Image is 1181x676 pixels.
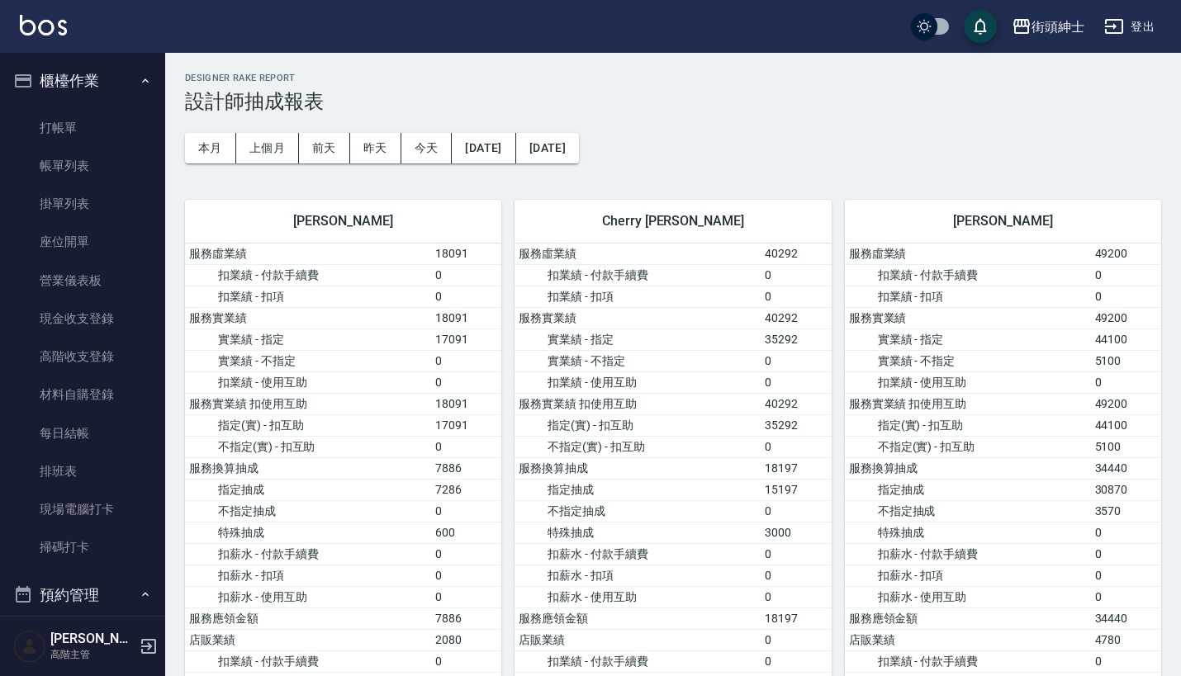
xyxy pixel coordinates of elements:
td: 3570 [1091,500,1161,522]
td: 指定(實) - 扣互助 [845,414,1091,436]
button: 櫃檯作業 [7,59,159,102]
td: 0 [1091,522,1161,543]
td: 0 [761,629,831,650]
td: 2080 [431,629,501,650]
td: 44100 [1091,414,1161,436]
td: 店販業績 [185,629,431,650]
td: 服務虛業績 [845,243,1091,265]
td: 服務實業績 扣使用互助 [185,393,431,414]
h3: 設計師抽成報表 [185,90,1161,113]
td: 服務換算抽成 [515,457,761,479]
td: 扣業績 - 付款手續費 [845,650,1091,672]
td: 服務應領金額 [185,607,431,629]
a: 掃碼打卡 [7,528,159,566]
td: 0 [761,264,831,286]
td: 0 [431,543,501,565]
td: 實業績 - 不指定 [185,350,431,371]
td: 扣業績 - 付款手續費 [515,264,761,286]
td: 0 [761,565,831,586]
td: 實業績 - 不指定 [845,350,1091,371]
td: 600 [431,522,501,543]
td: 0 [431,586,501,607]
div: 街頭紳士 [1032,17,1084,37]
td: 0 [431,500,501,522]
a: 打帳單 [7,109,159,147]
td: 5100 [1091,436,1161,457]
td: 服務實業績 [185,307,431,329]
td: 17091 [431,414,501,436]
td: 店販業績 [845,629,1091,650]
td: 指定抽成 [515,479,761,500]
button: 今天 [401,133,453,163]
td: 特殊抽成 [185,522,431,543]
td: 服務虛業績 [515,243,761,265]
td: 0 [761,286,831,307]
td: 49200 [1091,243,1161,265]
button: 登出 [1098,12,1161,42]
td: 指定抽成 [185,479,431,500]
td: 35292 [761,414,831,436]
td: 實業績 - 指定 [515,329,761,350]
td: 實業績 - 指定 [845,329,1091,350]
td: 0 [1091,371,1161,393]
button: 本月 [185,133,236,163]
td: 0 [431,371,501,393]
td: 0 [1091,264,1161,286]
td: 特殊抽成 [515,522,761,543]
td: 扣業績 - 付款手續費 [185,264,431,286]
a: 現金收支登錄 [7,300,159,338]
a: 帳單列表 [7,147,159,185]
td: 不指定(實) - 扣互助 [515,436,761,457]
button: 街頭紳士 [1005,10,1091,44]
td: 0 [761,371,831,393]
td: 49200 [1091,393,1161,414]
td: 指定(實) - 扣互助 [515,414,761,436]
td: 不指定抽成 [185,500,431,522]
td: 34440 [1091,607,1161,629]
td: 40292 [761,307,831,329]
td: 不指定(實) - 扣互助 [185,436,431,457]
td: 扣業績 - 使用互助 [845,371,1091,393]
td: 指定(實) - 扣互助 [185,414,431,436]
td: 0 [1091,286,1161,307]
td: 實業績 - 不指定 [515,350,761,371]
td: 7286 [431,479,501,500]
img: Logo [20,15,67,35]
button: 昨天 [350,133,401,163]
td: 0 [431,286,501,307]
button: 預約管理 [7,574,159,617]
td: 服務虛業績 [185,243,431,265]
button: [DATE] [452,133,515,163]
td: 服務換算抽成 [845,457,1091,479]
td: 扣薪水 - 扣項 [515,565,761,586]
span: [PERSON_NAME] [865,213,1141,229]
td: 扣業績 - 付款手續費 [515,650,761,672]
p: 高階主管 [50,647,135,662]
td: 3000 [761,522,831,543]
a: 材料自購登錄 [7,376,159,414]
td: 18091 [431,393,501,414]
td: 不指定抽成 [515,500,761,522]
td: 40292 [761,393,831,414]
td: 不指定抽成 [845,500,1091,522]
td: 扣薪水 - 扣項 [845,565,1091,586]
td: 扣業績 - 扣項 [845,286,1091,307]
h2: Designer Rake Report [185,73,1161,83]
td: 30870 [1091,479,1161,500]
button: 前天 [299,133,350,163]
td: 指定抽成 [845,479,1091,500]
td: 35292 [761,329,831,350]
td: 服務實業績 扣使用互助 [515,393,761,414]
td: 4780 [1091,629,1161,650]
td: 特殊抽成 [845,522,1091,543]
td: 0 [761,543,831,565]
td: 0 [761,350,831,371]
a: 掛單列表 [7,185,159,223]
td: 0 [1091,543,1161,565]
td: 扣薪水 - 扣項 [185,565,431,586]
td: 7886 [431,457,501,479]
td: 44100 [1091,329,1161,350]
button: save [964,10,997,43]
td: 18197 [761,607,831,629]
td: 49200 [1091,307,1161,329]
